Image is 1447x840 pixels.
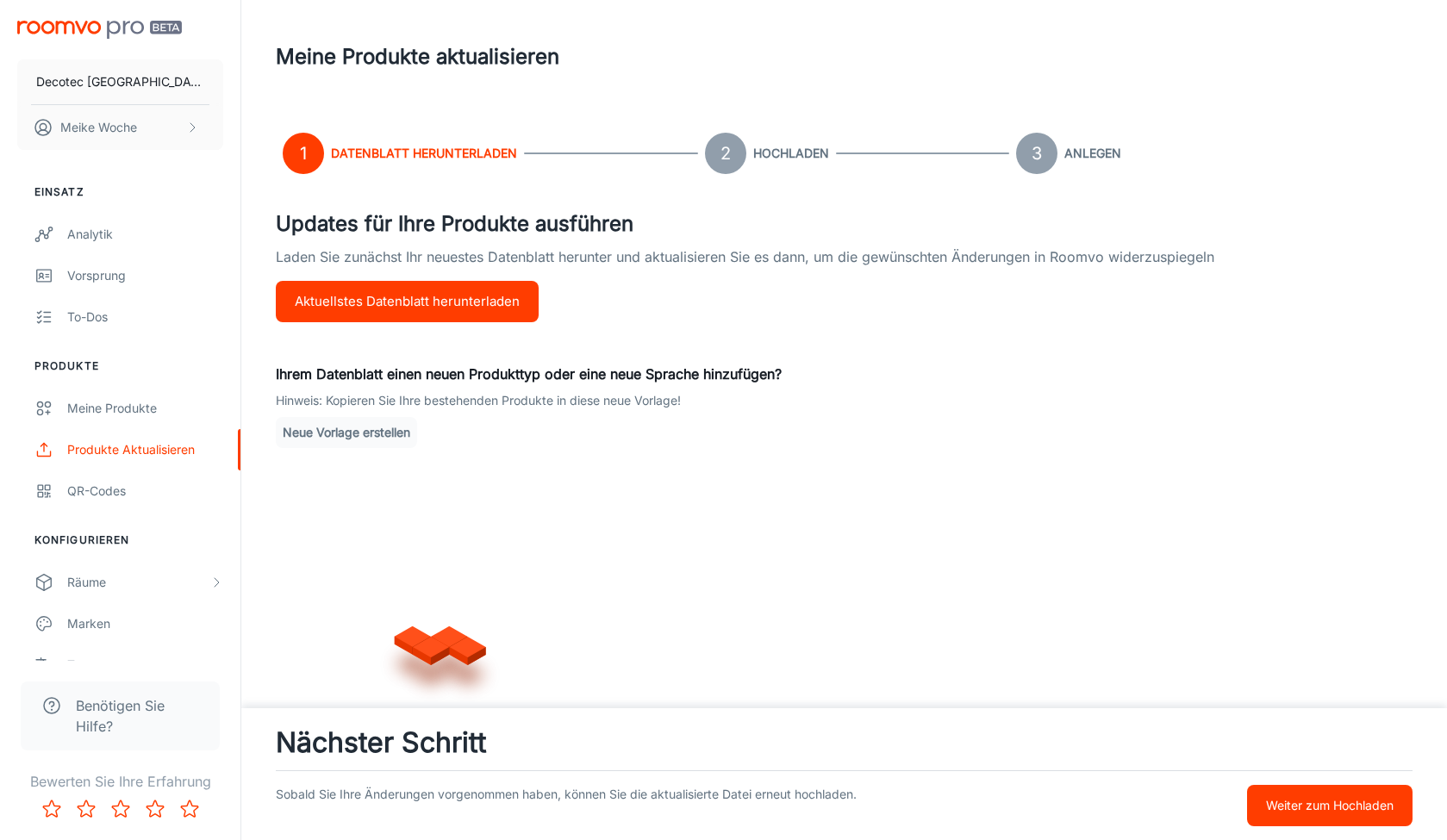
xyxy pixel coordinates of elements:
[276,785,1014,826] p: Sobald Sie Ihre Änderungen vorgenommen haben, können Sie die aktualisierte Datei erneut hochladen.
[720,143,731,164] text: 2
[17,21,182,39] img: Roomvo PRO Beta
[17,105,223,150] button: Meike Woche
[67,308,223,327] div: To-dos
[67,573,209,592] div: Räume
[276,41,559,72] h1: Meine Produkte aktualisieren
[300,143,307,164] text: 1
[1032,143,1042,164] text: 3
[753,144,829,163] h6: Hochladen
[276,208,1413,240] h4: Updates für Ihre Produkte ausführen
[67,225,223,244] div: Analytik
[17,59,223,104] button: Decotec [GEOGRAPHIC_DATA]
[276,281,539,322] button: Aktuellstes Datenblatt herunterladen
[276,722,1413,763] h3: Nächster Schritt
[1247,785,1413,826] button: Weiter zum Hochladen
[34,792,69,826] button: Rate 1 star
[67,399,223,418] div: Meine Produkte
[331,144,517,163] h6: Datenblatt herunterladen
[276,246,1413,281] p: Laden Sie zunächst Ihr neuestes Datenblatt herunter und aktualisieren Sie es dann, um die gewünsc...
[67,266,223,285] div: Vorsprung
[60,118,137,137] p: Meike Woche
[14,771,227,792] p: Bewerten Sie Ihre Erfahrung
[276,391,1413,410] p: Hinweis: Kopieren Sie Ihre bestehenden Produkte in diese neue Vorlage!
[36,72,204,91] p: Decotec [GEOGRAPHIC_DATA]
[69,792,103,826] button: Rate 2 star
[67,482,223,501] div: QR-Codes
[172,792,207,826] button: Rate 5 star
[1266,796,1394,815] p: Weiter zum Hochladen
[76,695,199,737] span: Benötigen Sie Hilfe?
[67,614,223,633] div: Marken
[276,417,417,448] button: Neue Vorlage erstellen
[103,792,138,826] button: Rate 3 star
[67,440,223,459] div: Produkte aktualisieren
[138,792,172,826] button: Rate 4 star
[67,656,223,675] div: Texte
[276,364,1413,384] p: Ihrem Datenblatt einen neuen Produkttyp oder eine neue Sprache hinzufügen?
[1064,144,1121,163] h6: Anlegen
